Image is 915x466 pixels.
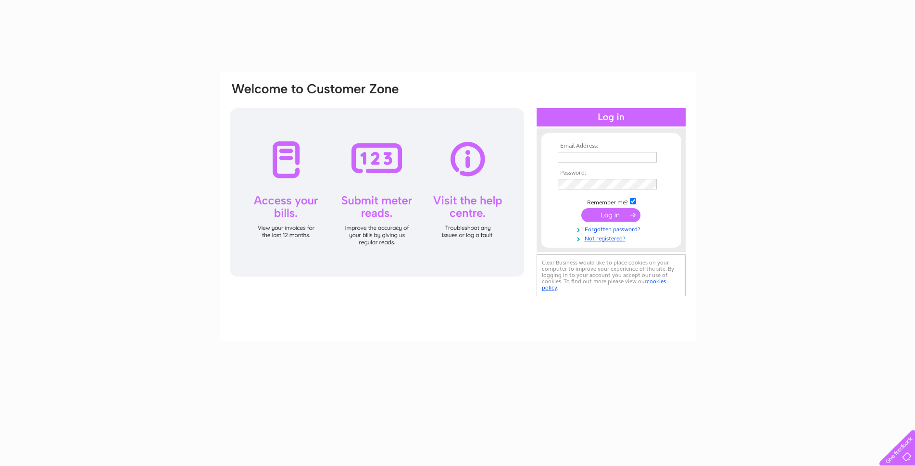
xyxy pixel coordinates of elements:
[555,170,667,176] th: Password:
[558,224,667,233] a: Forgotten password?
[555,143,667,150] th: Email Address:
[581,208,640,222] input: Submit
[555,197,667,206] td: Remember me?
[558,233,667,242] a: Not registered?
[537,254,686,296] div: Clear Business would like to place cookies on your computer to improve your experience of the sit...
[542,278,666,291] a: cookies policy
